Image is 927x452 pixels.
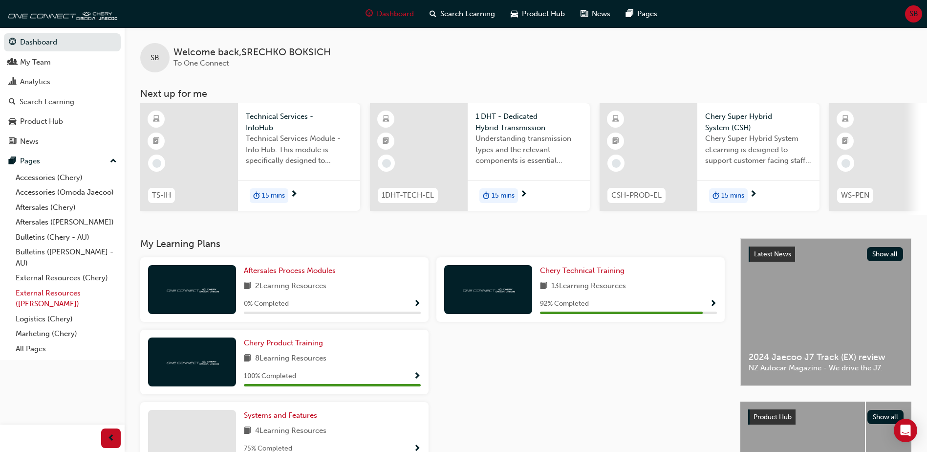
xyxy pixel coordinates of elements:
[740,238,911,386] a: Latest NewsShow all2024 Jaecoo J7 Track (EX) reviewNZ Autocar Magazine - We drive the J7.
[244,266,336,275] span: Aftersales Process Modules
[12,271,121,286] a: External Resources (Chery)
[581,8,588,20] span: news-icon
[244,353,251,365] span: book-icon
[749,352,903,363] span: 2024 Jaecoo J7 Track (EX) review
[12,245,121,271] a: Bulletins ([PERSON_NAME] - AU)
[140,238,725,249] h3: My Learning Plans
[12,185,121,200] a: Accessories (Omoda Jaecoo)
[244,425,251,437] span: book-icon
[244,411,317,420] span: Systems and Features
[430,8,436,20] span: search-icon
[612,159,621,168] span: learningRecordVerb_NONE-icon
[173,47,331,58] span: Welcome back , SRECHKO BOKSICH
[383,113,389,126] span: learningResourceType_ELEARNING-icon
[9,98,16,107] span: search-icon
[9,157,16,166] span: pages-icon
[522,8,565,20] span: Product Hub
[370,103,590,211] a: 1DHT-TECH-EL1 DHT - Dedicated Hybrid TransmissionUnderstanding transmission types and the relevan...
[540,280,547,293] span: book-icon
[611,190,662,201] span: CSH-PROD-EL
[108,432,115,445] span: prev-icon
[152,159,161,168] span: learningRecordVerb_NONE-icon
[705,111,812,133] span: Chery Super Hybrid System (CSH)
[9,137,16,146] span: news-icon
[20,76,50,88] div: Analytics
[705,133,812,166] span: Chery Super Hybrid System eLearning is designed to support customer facing staff with the underst...
[358,4,422,24] a: guage-iconDashboard
[754,250,791,258] span: Latest News
[721,190,744,202] span: 15 mins
[573,4,618,24] a: news-iconNews
[255,280,326,293] span: 2 Learning Resources
[712,189,719,202] span: duration-icon
[483,189,490,202] span: duration-icon
[12,326,121,341] a: Marketing (Chery)
[246,133,352,166] span: Technical Services Module - Info Hub. This module is specifically designed to address the require...
[153,135,160,148] span: booktick-icon
[626,8,633,20] span: pages-icon
[12,312,121,327] a: Logistics (Chery)
[440,8,495,20] span: Search Learning
[12,170,121,185] a: Accessories (Chery)
[244,280,251,293] span: book-icon
[4,152,121,170] button: Pages
[413,298,421,310] button: Show Progress
[540,265,628,276] a: Chery Technical Training
[383,135,389,148] span: booktick-icon
[710,300,717,309] span: Show Progress
[5,4,117,23] img: oneconnect
[244,410,321,421] a: Systems and Features
[366,8,373,20] span: guage-icon
[255,353,326,365] span: 8 Learning Resources
[253,189,260,202] span: duration-icon
[244,371,296,382] span: 100 % Completed
[905,5,922,23] button: SB
[12,230,121,245] a: Bulletins (Chery - AU)
[503,4,573,24] a: car-iconProduct Hub
[4,133,121,151] a: News
[173,59,229,68] span: To One Connect
[422,4,503,24] a: search-iconSearch Learning
[461,285,515,294] img: oneconnect
[475,111,582,133] span: 1 DHT - Dedicated Hybrid Transmission
[4,93,121,111] a: Search Learning
[20,96,74,108] div: Search Learning
[842,113,849,126] span: learningResourceType_ELEARNING-icon
[748,409,904,425] a: Product HubShow all
[475,133,582,166] span: Understanding transmission types and the relevant components is essential knowledge required for ...
[9,78,16,87] span: chart-icon
[20,136,39,147] div: News
[754,413,792,421] span: Product Hub
[244,298,289,310] span: 0 % Completed
[750,190,757,199] span: next-icon
[20,156,40,167] div: Pages
[110,155,117,168] span: up-icon
[9,38,16,47] span: guage-icon
[841,159,850,168] span: learningRecordVerb_NONE-icon
[749,247,903,262] a: Latest NewsShow all
[637,8,657,20] span: Pages
[749,362,903,374] span: NZ Autocar Magazine - We drive the J7.
[12,341,121,357] a: All Pages
[4,113,121,131] a: Product Hub
[612,113,619,126] span: learningResourceType_ELEARNING-icon
[12,200,121,215] a: Aftersales (Chery)
[12,286,121,312] a: External Resources ([PERSON_NAME])
[551,280,626,293] span: 13 Learning Resources
[262,190,285,202] span: 15 mins
[492,190,515,202] span: 15 mins
[511,8,518,20] span: car-icon
[246,111,352,133] span: Technical Services - InfoHub
[244,339,323,347] span: Chery Product Training
[413,300,421,309] span: Show Progress
[592,8,610,20] span: News
[612,135,619,148] span: booktick-icon
[382,159,391,168] span: learningRecordVerb_NONE-icon
[867,410,904,424] button: Show all
[244,338,327,349] a: Chery Product Training
[9,58,16,67] span: people-icon
[290,190,298,199] span: next-icon
[382,190,434,201] span: 1DHT-TECH-EL
[842,135,849,148] span: booktick-icon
